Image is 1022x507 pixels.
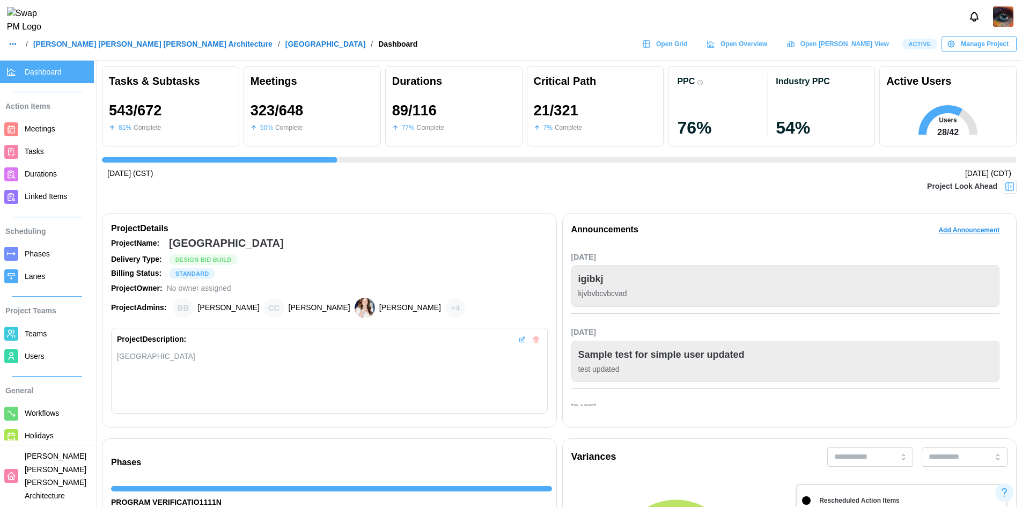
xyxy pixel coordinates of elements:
[637,36,696,52] a: Open Grid
[117,351,542,362] div: [GEOGRAPHIC_DATA]
[1004,181,1015,192] img: Project Look Ahead Button
[534,73,657,90] div: Critical Path
[961,36,1009,52] span: Manage Project
[175,255,232,264] span: Design Bid Build
[571,327,1000,339] div: [DATE]
[378,40,417,48] div: Dashboard
[781,36,896,52] a: Open [PERSON_NAME] View
[111,456,552,469] div: Phases
[278,40,280,48] div: /
[25,352,45,361] span: Users
[993,6,1013,27] a: Zulqarnain Khalil
[555,123,582,133] div: Complete
[119,123,131,133] div: 81 %
[111,238,165,249] div: Project Name:
[289,302,350,314] div: [PERSON_NAME]
[111,303,166,312] strong: Project Admins:
[392,73,516,90] div: Durations
[25,409,59,417] span: Workflows
[965,8,983,26] button: Notifications
[908,39,931,49] span: Active
[285,40,366,48] a: [GEOGRAPHIC_DATA]
[109,102,161,119] div: 543 / 672
[175,269,209,278] span: STANDARD
[776,119,866,136] div: 54 %
[993,6,1013,27] img: 2Q==
[578,272,604,287] div: igibkj
[942,36,1017,52] button: Manage Project
[173,298,193,318] div: Brian Baldwin
[417,123,444,133] div: Complete
[111,222,548,236] div: Project Details
[571,223,638,237] div: Announcements
[260,123,273,133] div: 50 %
[25,452,86,500] span: [PERSON_NAME] [PERSON_NAME] [PERSON_NAME] Architecture
[571,450,616,465] div: Variances
[927,181,997,193] div: Project Look Ahead
[25,272,45,281] span: Lanes
[169,235,284,252] div: [GEOGRAPHIC_DATA]
[197,302,259,314] div: [PERSON_NAME]
[25,329,47,338] span: Teams
[25,192,67,201] span: Linked Items
[578,348,745,363] div: Sample test for simple user updated
[571,402,1000,414] div: [DATE]
[33,40,273,48] a: [PERSON_NAME] [PERSON_NAME] [PERSON_NAME] Architecture
[392,102,437,119] div: 89 / 116
[578,364,993,376] div: test updated
[534,102,578,119] div: 21 / 321
[355,298,375,318] img: Heather Bemis
[701,36,776,52] a: Open Overview
[7,7,50,34] img: Swap PM Logo
[938,223,999,238] span: Add Announcement
[677,119,767,136] div: 76 %
[720,36,767,52] span: Open Overview
[134,123,161,133] div: Complete
[25,431,54,440] span: Holidays
[25,147,44,156] span: Tasks
[776,76,829,86] div: Industry PPC
[275,123,303,133] div: Complete
[578,288,993,300] div: kjvbvbcvbcvad
[543,123,553,133] div: 7 %
[402,123,415,133] div: 77 %
[117,334,186,346] div: Project Description:
[930,222,1008,238] button: Add Announcement
[111,254,165,266] div: Delivery Type:
[25,68,62,76] span: Dashboard
[445,298,466,318] div: + 4
[111,284,163,292] strong: Project Owner:
[107,168,153,180] div: [DATE] (CST)
[800,36,889,52] span: Open [PERSON_NAME] View
[109,73,232,90] div: Tasks & Subtasks
[25,124,55,133] span: Meetings
[25,249,50,258] span: Phases
[965,168,1011,180] div: [DATE] (CDT)
[571,252,1000,263] div: [DATE]
[251,102,303,119] div: 323 / 648
[251,73,374,90] div: Meetings
[264,298,284,318] div: Chris Cosenza
[167,283,231,295] div: No owner assigned
[26,40,28,48] div: /
[886,73,951,90] div: Active Users
[677,76,695,86] div: PPC
[656,36,688,52] span: Open Grid
[371,40,373,48] div: /
[25,170,57,178] span: Durations
[111,268,165,280] div: Billing Status:
[819,496,900,506] div: Rescheduled Action Items
[379,302,441,314] div: [PERSON_NAME]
